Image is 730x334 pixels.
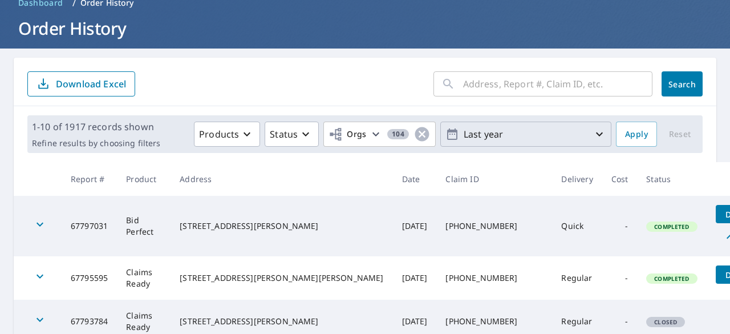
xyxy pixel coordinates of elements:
[671,79,693,90] span: Search
[199,127,239,141] p: Products
[265,122,319,147] button: Status
[62,256,117,300] td: 67795595
[32,120,160,134] p: 1-10 of 1917 records shown
[117,196,171,256] td: Bid Perfect
[625,127,648,142] span: Apply
[459,124,593,144] p: Last year
[180,316,383,327] div: [STREET_ADDRESS][PERSON_NAME]
[62,162,117,196] th: Report #
[616,122,657,147] button: Apply
[552,162,602,196] th: Delivery
[637,162,706,196] th: Status
[602,256,638,300] td: -
[14,17,716,40] h1: Order History
[393,162,437,196] th: Date
[27,71,135,96] button: Download Excel
[647,275,696,283] span: Completed
[328,127,367,142] span: Orgs
[602,162,638,196] th: Cost
[62,196,117,256] td: 67797031
[194,122,260,147] button: Products
[180,272,383,284] div: [STREET_ADDRESS][PERSON_NAME][PERSON_NAME]
[117,162,171,196] th: Product
[463,68,652,100] input: Address, Report #, Claim ID, etc.
[171,162,392,196] th: Address
[552,196,602,256] td: Quick
[662,71,703,96] button: Search
[436,162,552,196] th: Claim ID
[56,78,126,90] p: Download Excel
[117,256,171,300] td: Claims Ready
[440,122,611,147] button: Last year
[552,256,602,300] td: Regular
[436,196,552,256] td: [PHONE_NUMBER]
[393,196,437,256] td: [DATE]
[387,130,409,138] span: 104
[270,127,298,141] p: Status
[32,138,160,148] p: Refine results by choosing filters
[393,256,437,300] td: [DATE]
[602,196,638,256] td: -
[647,318,684,326] span: Closed
[436,256,552,300] td: [PHONE_NUMBER]
[647,223,696,231] span: Completed
[180,220,383,232] div: [STREET_ADDRESS][PERSON_NAME]
[323,122,436,147] button: Orgs104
